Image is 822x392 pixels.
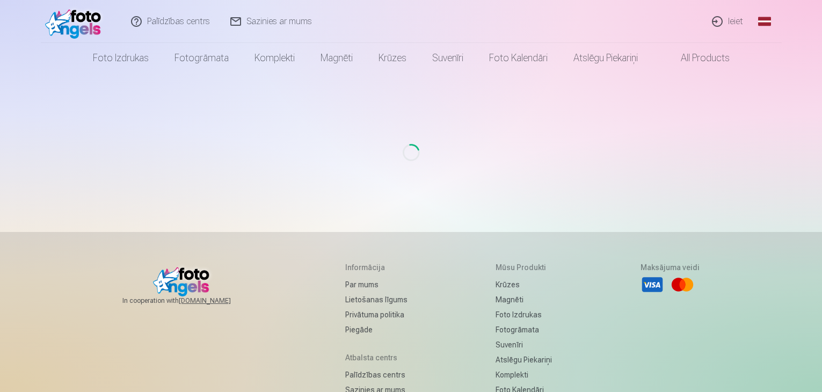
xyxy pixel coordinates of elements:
li: Mastercard [671,273,694,296]
a: Piegāde [345,322,408,337]
a: Lietošanas līgums [345,292,408,307]
a: Privātuma politika [345,307,408,322]
a: Fotogrāmata [162,43,242,73]
h5: Mūsu produkti [496,262,552,273]
img: /fa1 [45,4,107,39]
a: Atslēgu piekariņi [496,352,552,367]
a: Komplekti [242,43,308,73]
a: Magnēti [496,292,552,307]
a: Atslēgu piekariņi [561,43,651,73]
li: Visa [641,273,664,296]
a: Foto izdrukas [80,43,162,73]
a: All products [651,43,743,73]
a: Krūzes [496,277,552,292]
span: In cooperation with [122,296,257,305]
h5: Atbalsta centrs [345,352,408,363]
a: Magnēti [308,43,366,73]
h5: Informācija [345,262,408,273]
a: Komplekti [496,367,552,382]
a: Palīdzības centrs [345,367,408,382]
a: Foto kalendāri [476,43,561,73]
a: Par mums [345,277,408,292]
a: Suvenīri [419,43,476,73]
a: Fotogrāmata [496,322,552,337]
a: Foto izdrukas [496,307,552,322]
h5: Maksājuma veidi [641,262,700,273]
a: [DOMAIN_NAME] [179,296,257,305]
a: Krūzes [366,43,419,73]
a: Suvenīri [496,337,552,352]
